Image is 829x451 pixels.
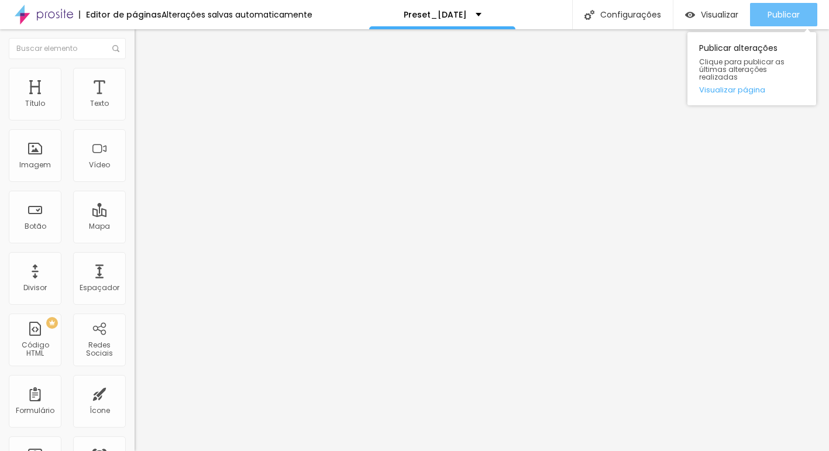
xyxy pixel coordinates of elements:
[16,405,54,415] font: Formulário
[701,9,738,20] font: Visualizar
[699,86,804,94] a: Visualizar página
[750,3,817,26] button: Publicar
[86,9,161,20] font: Editor de páginas
[685,10,695,20] img: view-1.svg
[25,221,46,231] font: Botão
[90,98,109,108] font: Texto
[404,9,467,20] font: Preset_[DATE]
[19,160,51,170] font: Imagem
[699,42,778,54] font: Publicar alterações
[161,9,312,20] font: Alterações salvas automaticamente
[89,221,110,231] font: Mapa
[25,98,45,108] font: Título
[673,3,750,26] button: Visualizar
[699,84,765,95] font: Visualizar página
[86,340,113,358] font: Redes Sociais
[23,283,47,292] font: Divisor
[768,9,800,20] font: Publicar
[699,57,785,82] font: Clique para publicar as últimas alterações realizadas
[9,38,126,59] input: Buscar elemento
[584,10,594,20] img: Ícone
[135,29,829,451] iframe: Editor
[112,45,119,52] img: Ícone
[90,405,110,415] font: Ícone
[22,340,49,358] font: Código HTML
[80,283,119,292] font: Espaçador
[89,160,110,170] font: Vídeo
[600,9,661,20] font: Configurações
